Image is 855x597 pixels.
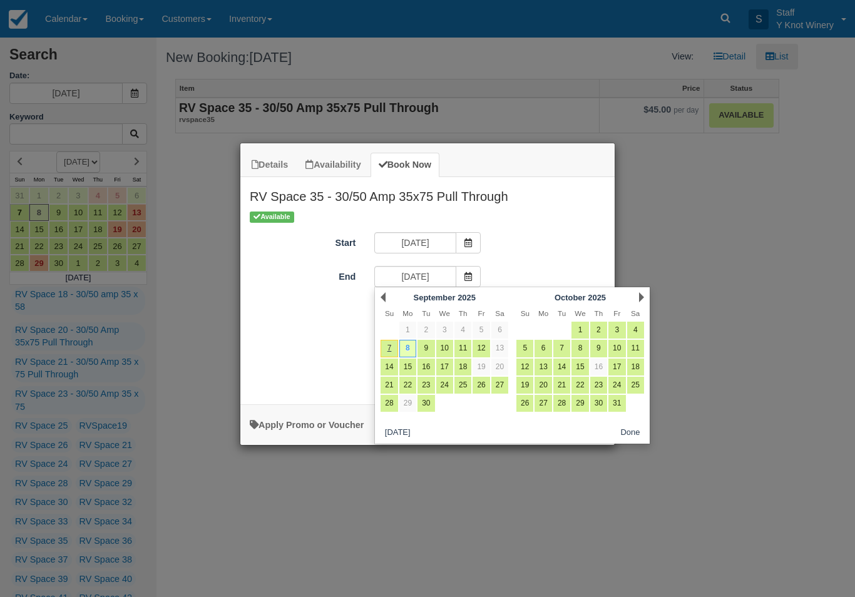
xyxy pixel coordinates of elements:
[571,395,588,412] a: 29
[473,377,489,394] a: 26
[422,309,430,317] span: Tuesday
[491,340,508,357] a: 13
[590,340,607,357] a: 9
[571,359,588,375] a: 15
[535,377,551,394] a: 20
[639,292,644,302] a: Next
[521,309,530,317] span: Sunday
[371,153,439,177] a: Book Now
[571,340,588,357] a: 8
[250,420,364,430] a: Apply Voucher
[516,340,533,357] a: 5
[399,359,416,375] a: 15
[631,309,640,317] span: Saturday
[616,425,645,441] button: Done
[381,377,397,394] a: 21
[608,395,625,412] a: 31
[454,359,471,375] a: 18
[381,292,386,302] a: Prev
[240,382,615,398] div: :
[473,322,489,339] a: 5
[571,322,588,339] a: 1
[516,359,533,375] a: 12
[240,266,365,283] label: End
[459,309,468,317] span: Thursday
[454,377,471,394] a: 25
[627,377,644,394] a: 25
[399,377,416,394] a: 22
[555,293,586,302] span: October
[495,309,504,317] span: Saturday
[553,359,570,375] a: 14
[608,359,625,375] a: 17
[414,293,456,302] span: September
[458,293,476,302] span: 2025
[240,177,615,210] h2: RV Space 35 - 30/50 Amp 35x75 Pull Through
[613,309,620,317] span: Friday
[516,395,533,412] a: 26
[491,377,508,394] a: 27
[478,309,485,317] span: Friday
[491,359,508,375] a: 20
[590,359,607,375] a: 16
[627,340,644,357] a: 11
[608,340,625,357] a: 10
[590,322,607,339] a: 2
[535,395,551,412] a: 27
[454,322,471,339] a: 4
[627,322,644,339] a: 4
[627,359,644,375] a: 18
[417,395,434,412] a: 30
[535,340,551,357] a: 6
[590,395,607,412] a: 30
[553,395,570,412] a: 28
[381,359,397,375] a: 14
[571,377,588,394] a: 22
[381,395,397,412] a: 28
[454,340,471,357] a: 11
[538,309,548,317] span: Monday
[473,340,489,357] a: 12
[595,309,603,317] span: Thursday
[385,309,394,317] span: Sunday
[588,293,606,302] span: 2025
[436,322,453,339] a: 3
[417,340,434,357] a: 9
[402,309,412,317] span: Monday
[608,322,625,339] a: 3
[473,359,489,375] a: 19
[399,322,416,339] a: 1
[250,212,294,222] span: Available
[553,340,570,357] a: 7
[558,309,566,317] span: Tuesday
[297,153,369,177] a: Availability
[243,153,296,177] a: Details
[608,377,625,394] a: 24
[240,177,615,398] div: Item Modal
[380,425,415,441] button: [DATE]
[417,322,434,339] a: 2
[553,377,570,394] a: 21
[491,322,508,339] a: 6
[399,340,416,357] a: 8
[535,359,551,375] a: 13
[516,377,533,394] a: 19
[439,309,450,317] span: Wednesday
[417,359,434,375] a: 16
[381,340,397,357] a: 7
[417,377,434,394] a: 23
[436,377,453,394] a: 24
[590,377,607,394] a: 23
[399,395,416,412] a: 29
[575,309,585,317] span: Wednesday
[436,359,453,375] a: 17
[436,340,453,357] a: 10
[240,232,365,250] label: Start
